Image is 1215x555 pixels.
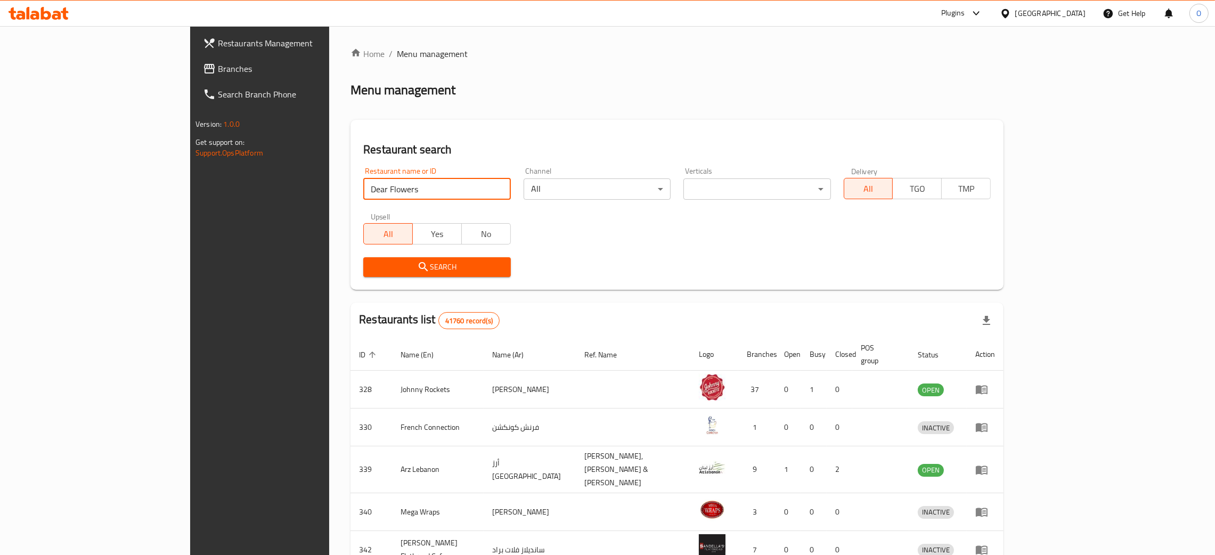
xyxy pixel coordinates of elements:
[918,422,954,434] span: INACTIVE
[699,454,725,481] img: Arz Lebanon
[359,348,379,361] span: ID
[401,348,447,361] span: Name (En)
[918,383,944,396] div: OPEN
[461,223,511,244] button: No
[699,496,725,523] img: Mega Wraps
[776,338,801,371] th: Open
[363,223,413,244] button: All
[975,383,995,396] div: Menu
[892,178,942,199] button: TGO
[975,463,995,476] div: Menu
[918,506,954,519] div: INACTIVE
[967,338,1004,371] th: Action
[918,348,952,361] span: Status
[851,167,878,175] label: Delivery
[484,493,576,531] td: [PERSON_NAME]
[194,30,393,56] a: Restaurants Management
[195,146,263,160] a: Support.OpsPlatform
[372,260,502,274] span: Search
[218,62,385,75] span: Branches
[941,178,991,199] button: TMP
[195,117,222,131] span: Version:
[397,47,468,60] span: Menu management
[776,409,801,446] td: 0
[438,312,500,329] div: Total records count
[363,178,510,200] input: Search for restaurant name or ID..
[699,374,725,401] img: Johnny Rockets
[218,37,385,50] span: Restaurants Management
[776,371,801,409] td: 0
[738,446,776,493] td: 9
[801,446,827,493] td: 0
[849,181,889,197] span: All
[918,421,954,434] div: INACTIVE
[897,181,937,197] span: TGO
[827,409,852,446] td: 0
[918,464,944,476] span: OPEN
[466,226,507,242] span: No
[1015,7,1086,19] div: [GEOGRAPHIC_DATA]
[194,81,393,107] a: Search Branch Phone
[975,505,995,518] div: Menu
[371,213,390,220] label: Upsell
[738,371,776,409] td: 37
[1196,7,1201,19] span: O
[484,446,576,493] td: أرز [GEOGRAPHIC_DATA]
[363,142,991,158] h2: Restaurant search
[223,117,240,131] span: 1.0.0
[359,312,500,329] h2: Restaurants list
[918,506,954,518] span: INACTIVE
[827,493,852,531] td: 0
[392,409,484,446] td: French Connection
[439,316,499,326] span: 41760 record(s)
[484,409,576,446] td: فرنش كونكشن
[484,371,576,409] td: [PERSON_NAME]
[392,446,484,493] td: Arz Lebanon
[392,371,484,409] td: Johnny Rockets
[827,371,852,409] td: 0
[683,178,830,200] div: ​
[801,493,827,531] td: 0
[699,412,725,438] img: French Connection
[576,446,691,493] td: [PERSON_NAME],[PERSON_NAME] & [PERSON_NAME]
[941,7,965,20] div: Plugins
[827,338,852,371] th: Closed
[861,341,896,367] span: POS group
[350,81,455,99] h2: Menu management
[412,223,462,244] button: Yes
[801,409,827,446] td: 0
[974,308,999,333] div: Export file
[194,56,393,81] a: Branches
[844,178,893,199] button: All
[524,178,671,200] div: All
[918,384,944,396] span: OPEN
[195,135,244,149] span: Get support on:
[918,464,944,477] div: OPEN
[738,493,776,531] td: 3
[975,421,995,434] div: Menu
[827,446,852,493] td: 2
[368,226,409,242] span: All
[585,348,631,361] span: Ref. Name
[690,338,738,371] th: Logo
[946,181,986,197] span: TMP
[492,348,537,361] span: Name (Ar)
[776,446,801,493] td: 1
[738,409,776,446] td: 1
[363,257,510,277] button: Search
[738,338,776,371] th: Branches
[350,47,1004,60] nav: breadcrumb
[801,338,827,371] th: Busy
[417,226,458,242] span: Yes
[218,88,385,101] span: Search Branch Phone
[776,493,801,531] td: 0
[801,371,827,409] td: 1
[392,493,484,531] td: Mega Wraps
